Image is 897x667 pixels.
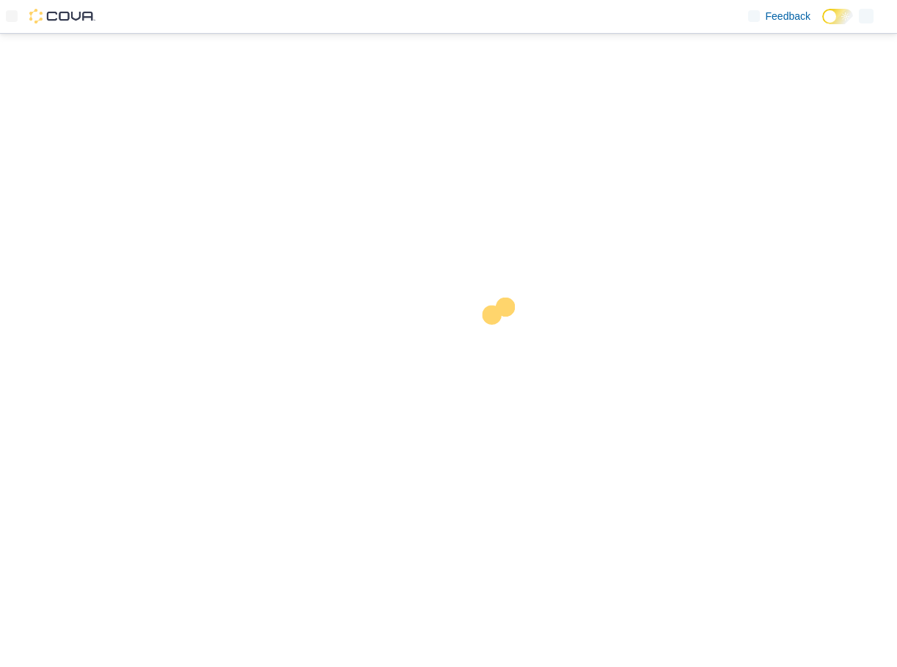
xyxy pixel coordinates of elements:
span: Dark Mode [822,24,823,25]
img: cova-loader [449,287,559,397]
img: Cova [29,9,95,23]
a: Feedback [742,1,816,31]
input: Dark Mode [822,9,853,24]
span: Feedback [766,9,810,23]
